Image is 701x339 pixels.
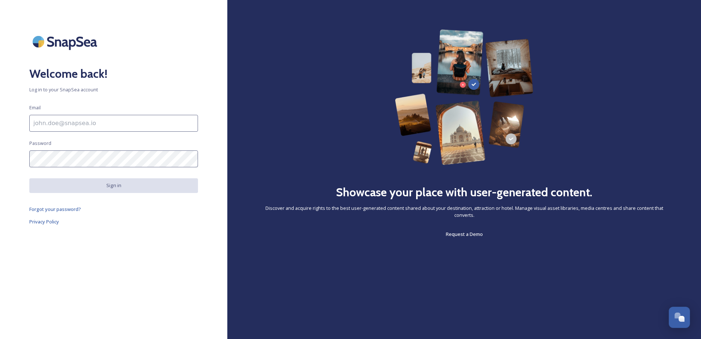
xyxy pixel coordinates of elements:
[446,231,483,237] span: Request a Demo
[29,140,51,147] span: Password
[29,29,103,54] img: SnapSea Logo
[29,178,198,193] button: Sign in
[257,205,672,219] span: Discover and acquire rights to the best user-generated content shared about your destination, att...
[336,183,592,201] h2: Showcase your place with user-generated content.
[669,307,690,328] button: Open Chat
[446,230,483,238] a: Request a Demo
[29,218,59,225] span: Privacy Policy
[29,115,198,132] input: john.doe@snapsea.io
[395,29,533,165] img: 63b42ca75bacad526042e722_Group%20154-p-800.png
[29,205,198,214] a: Forgot your password?
[29,217,198,226] a: Privacy Policy
[29,86,198,93] span: Log in to your SnapSea account
[29,206,81,212] span: Forgot your password?
[29,65,198,83] h2: Welcome back!
[29,104,41,111] span: Email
